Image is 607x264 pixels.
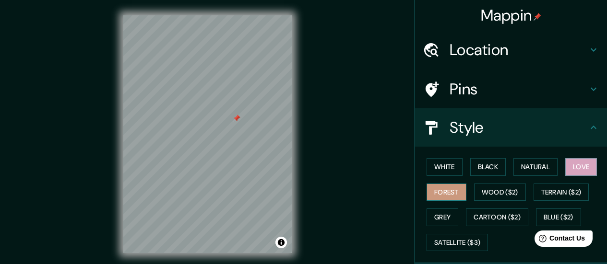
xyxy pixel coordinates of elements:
div: Location [415,31,607,69]
button: White [427,158,463,176]
button: Love [565,158,597,176]
h4: Style [450,118,588,137]
button: Cartoon ($2) [466,208,528,226]
h4: Pins [450,80,588,99]
h4: Mappin [481,6,542,25]
button: Grey [427,208,458,226]
iframe: Help widget launcher [522,227,596,253]
button: Black [470,158,506,176]
button: Terrain ($2) [534,184,589,201]
img: pin-icon.png [534,13,541,21]
button: Natural [513,158,558,176]
h4: Location [450,40,588,59]
button: Wood ($2) [474,184,526,201]
canvas: Map [123,15,292,253]
div: Pins [415,70,607,108]
button: Forest [427,184,466,201]
button: Toggle attribution [275,237,287,248]
button: Satellite ($3) [427,234,488,252]
button: Blue ($2) [536,208,581,226]
div: Style [415,108,607,147]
